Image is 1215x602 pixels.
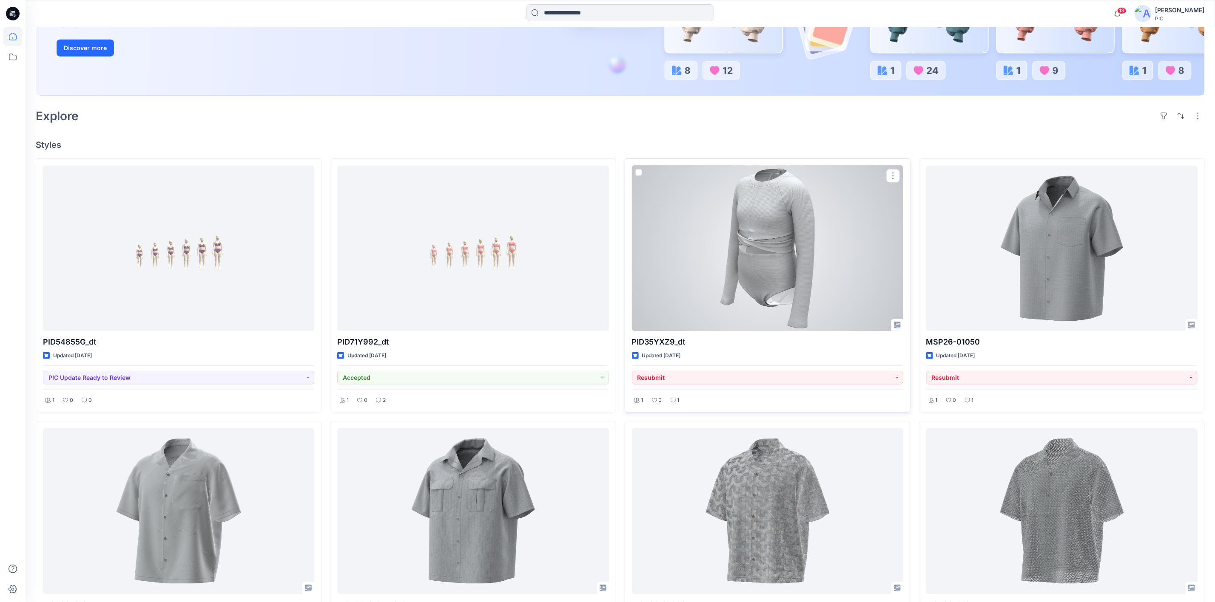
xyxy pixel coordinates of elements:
[57,40,114,57] button: Discover more
[936,396,938,405] p: 1
[337,428,609,594] a: MSP26-01051-SHIRT
[1155,15,1204,22] div: PIC
[953,396,956,405] p: 0
[43,428,314,594] a: MSP26-01914A
[347,351,386,360] p: Updated [DATE]
[36,109,79,123] h2: Explore
[1135,5,1152,22] img: avatar
[632,336,903,348] p: PID35YXZ9_dt
[347,396,349,405] p: 1
[57,40,248,57] a: Discover more
[659,396,662,405] p: 0
[972,396,974,405] p: 1
[642,351,681,360] p: Updated [DATE]
[53,351,92,360] p: Updated [DATE]
[1117,7,1127,14] span: 13
[43,336,314,348] p: PID54855G_dt
[632,166,903,331] a: PID35YXZ9_dt
[36,140,1205,150] h4: Styles
[383,396,386,405] p: 2
[88,396,92,405] p: 0
[337,166,609,331] a: PID71Y992_dt
[1155,5,1204,15] div: [PERSON_NAME]
[677,396,680,405] p: 1
[632,428,903,594] a: MSP26-01900A
[364,396,367,405] p: 0
[641,396,643,405] p: 1
[926,336,1198,348] p: MSP26-01050
[936,351,975,360] p: Updated [DATE]
[70,396,73,405] p: 0
[926,428,1198,594] a: MSP26-01045
[337,336,609,348] p: PID71Y992_dt
[52,396,54,405] p: 1
[926,166,1198,331] a: MSP26-01050
[43,166,314,331] a: PID54855G_dt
